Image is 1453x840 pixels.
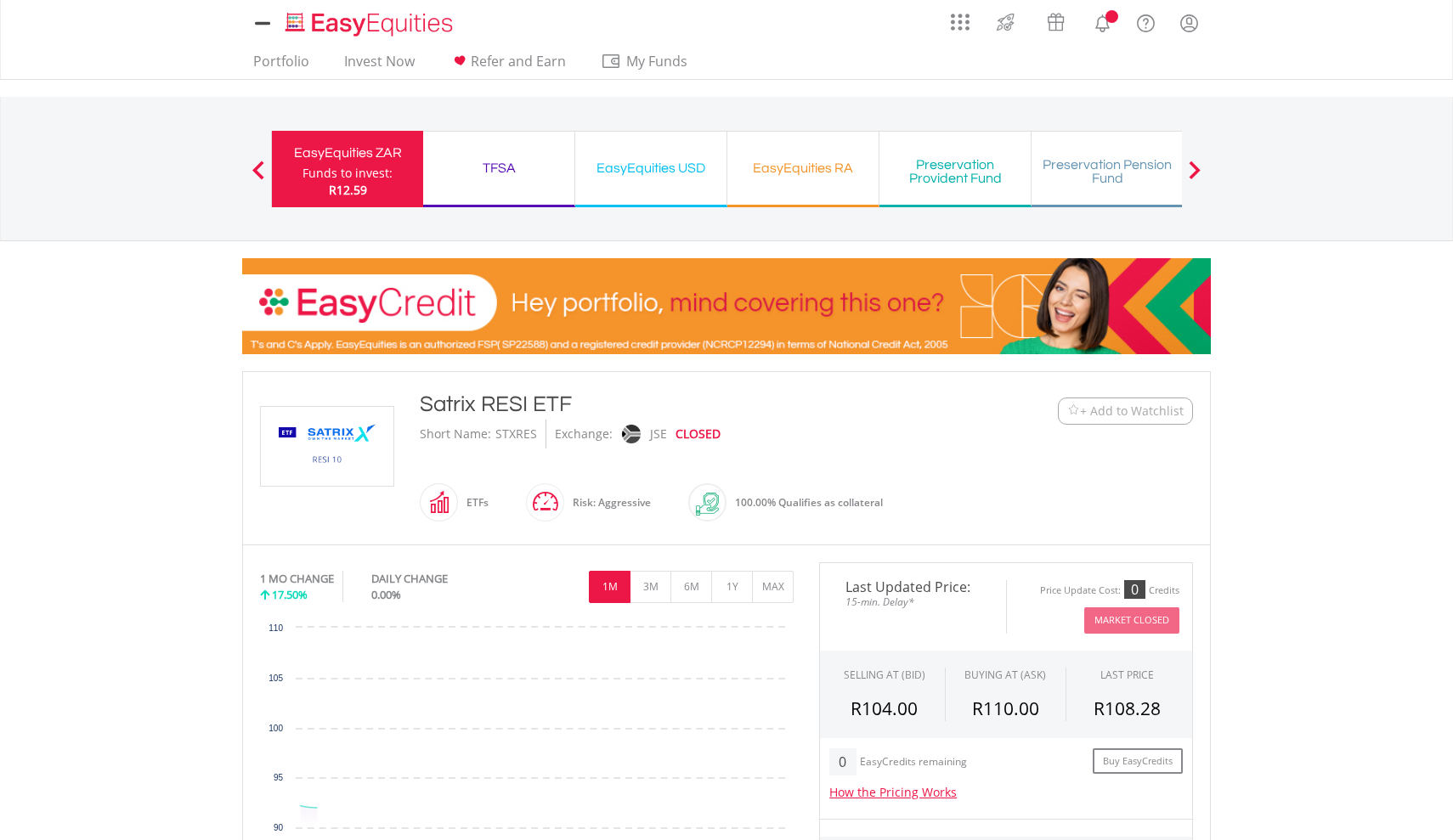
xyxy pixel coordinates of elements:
[420,389,953,420] div: Satrix RESI ETF
[1081,4,1124,38] a: Notifications
[844,668,925,682] div: SELLING AT (BID)
[650,420,667,448] div: JSE
[471,52,566,70] span: Refer and Earn
[433,156,564,180] div: TFSA
[302,165,393,182] div: Funds to invest:
[585,156,716,180] div: EasyEquities USD
[1058,397,1193,425] button: Watchlist + Add to Watchlist
[601,50,712,72] span: My Funds
[274,823,284,832] text: 90
[992,8,1020,36] img: thrive-v2.svg
[752,571,794,603] button: MAX
[1167,4,1211,42] a: My Profile
[738,156,868,180] div: EasyEquities RA
[458,482,489,523] div: ETFs
[269,674,283,683] text: 105
[1031,4,1081,36] a: Vouchers
[1178,169,1212,186] button: Next
[972,696,1039,720] span: R110.00
[833,580,993,594] span: Last Updated Price:
[246,53,316,79] a: Portfolio
[670,571,712,603] button: 6M
[1042,8,1070,36] img: vouchers-v2.svg
[711,571,753,603] button: 1Y
[274,773,284,782] text: 95
[337,53,421,79] a: Invest Now
[371,571,505,587] div: DAILY CHANGE
[630,571,671,603] button: 3M
[241,169,275,186] button: Previous
[1094,696,1161,720] span: R108.28
[964,668,1046,682] span: BUYING AT (ASK)
[260,571,334,587] div: 1 MO CHANGE
[282,141,413,165] div: EasyEquities ZAR
[589,571,630,603] button: 1M
[696,493,719,516] img: collateral-qualifying-green.svg
[1067,404,1080,417] img: Watchlist
[1042,158,1173,185] div: Preservation Pension Fund
[735,495,883,510] span: 100.00% Qualifies as collateral
[371,587,401,602] span: 0.00%
[1080,403,1184,420] span: + Add to Watchlist
[940,4,981,31] a: AppsGrid
[263,407,391,486] img: EQU.ZA.STXRES.png
[269,623,283,633] text: 110
[890,158,1020,185] div: Preservation Provident Fund
[282,10,460,38] img: EasyEquities_Logo.png
[1124,580,1145,599] div: 0
[676,420,721,448] div: CLOSED
[420,420,491,448] div: Short Name:
[242,258,1211,354] img: EasyCredit Promotion Banner
[269,724,283,733] text: 100
[272,587,308,602] span: 17.50%
[1093,748,1183,775] a: Buy EasyCredits
[622,425,641,443] img: jse.png
[829,748,856,775] div: 0
[1100,668,1154,682] div: LAST PRICE
[1084,607,1179,634] button: Market Closed
[1040,584,1121,597] div: Price Update Cost:
[860,756,967,770] div: EasyCredits remaining
[555,420,613,448] div: Exchange:
[951,13,970,31] img: grid-menu-icon.svg
[279,4,460,38] a: Home page
[1149,584,1179,597] div: Credits
[329,182,367,198] span: R12.59
[1124,4,1167,38] a: FAQ's and Support
[564,482,651,523] div: Risk: Aggressive
[495,420,537,448] div: STXRES
[833,594,993,610] span: 15-min. Delay*
[829,784,957,800] a: How the Pricing Works
[851,696,918,720] span: R104.00
[443,53,573,79] a: Refer and Earn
